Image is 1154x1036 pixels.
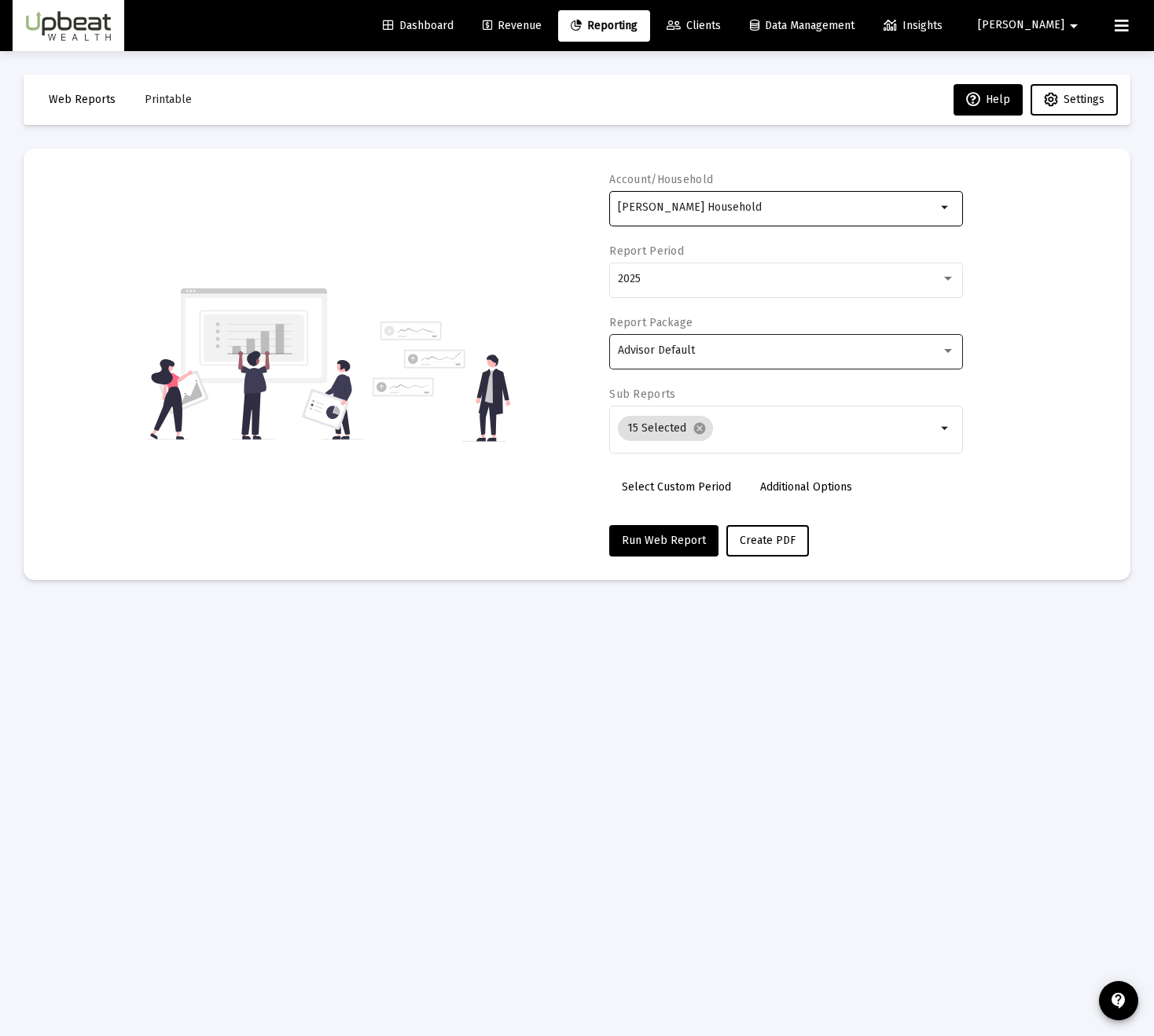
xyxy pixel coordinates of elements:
span: [PERSON_NAME] [978,19,1064,32]
span: Help [966,93,1010,106]
mat-icon: arrow_drop_down [1064,10,1083,42]
img: Dashboard [24,10,112,42]
button: Settings [1031,84,1118,116]
span: Select Custom Period [622,480,731,494]
a: Reporting [558,10,650,42]
img: reporting [147,286,363,442]
button: Help [954,84,1023,116]
label: Report Period [609,244,684,258]
span: Create PDF [740,534,796,547]
mat-icon: arrow_drop_down [936,198,955,217]
label: Sub Reports [609,388,675,401]
span: Run Web Report [622,534,706,547]
span: Clients [667,19,721,32]
mat-chip: 15 Selected [618,416,713,441]
label: Report Package [609,316,693,329]
mat-chip-list: Selection [618,413,936,444]
button: Web Reports [36,84,128,116]
span: Settings [1064,93,1104,106]
img: reporting-alt [373,321,510,442]
span: Dashboard [383,19,454,32]
span: 2025 [618,272,641,285]
span: Data Management [750,19,854,32]
span: Printable [145,93,192,106]
button: Run Web Report [609,525,718,557]
button: Create PDF [726,525,809,557]
span: Web Reports [49,93,116,106]
mat-icon: cancel [693,421,707,435]
mat-icon: contact_support [1109,991,1128,1010]
a: Clients [654,10,733,42]
mat-icon: arrow_drop_down [936,419,955,438]
input: Search or select an account or household [618,201,936,214]
a: Insights [871,10,955,42]
button: [PERSON_NAME] [959,9,1102,41]
a: Dashboard [370,10,466,42]
span: Revenue [483,19,542,32]
span: Insights [884,19,943,32]
a: Revenue [470,10,554,42]
span: Advisor Default [618,343,695,357]
label: Account/Household [609,173,713,186]
button: Printable [132,84,204,116]
span: Reporting [571,19,638,32]
a: Data Management [737,10,867,42]
span: Additional Options [760,480,852,494]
